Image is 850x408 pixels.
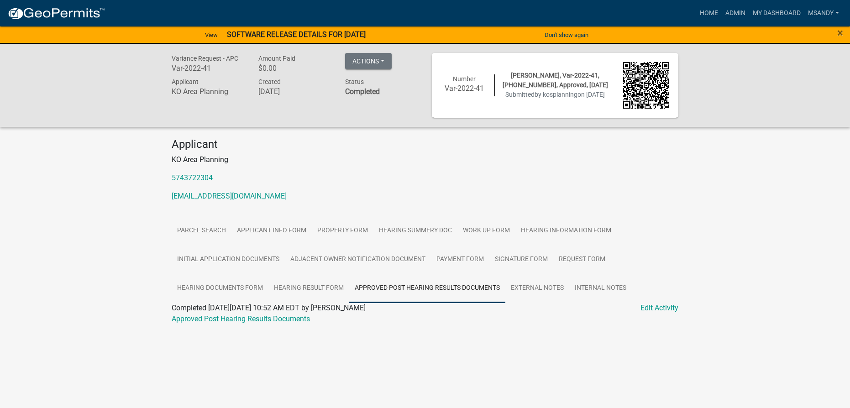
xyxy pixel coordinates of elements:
span: Created [258,78,281,85]
span: by kosplanning [535,91,577,98]
button: Actions [345,53,392,69]
span: Submitted on [DATE] [505,91,605,98]
a: Property Form [312,216,373,246]
a: Hearing Summery Doc [373,216,457,246]
h6: Var-2022-41 [441,84,488,93]
button: Don't show again [541,27,592,42]
a: Edit Activity [640,303,678,314]
a: Internal Notes [569,274,632,303]
a: Applicant Info Form [231,216,312,246]
a: Request Form [553,245,611,274]
a: Home [696,5,722,22]
a: External Notes [505,274,569,303]
a: msandy [804,5,843,22]
span: Variance Request - APC [172,55,238,62]
p: KO Area Planning [172,154,678,165]
a: Approved Post Hearing Results Documents [349,274,505,303]
a: Work Up Form [457,216,515,246]
a: Payment Form [431,245,489,274]
a: Hearing Information Form [515,216,617,246]
span: [PERSON_NAME], Var-2022-41, [PHONE_NUMBER], Approved, [DATE] [503,72,608,89]
a: View [201,27,221,42]
a: Parcel search [172,216,231,246]
a: [EMAIL_ADDRESS][DOMAIN_NAME] [172,192,287,200]
a: Adjacent Owner Notification Document [285,245,431,274]
span: Status [345,78,364,85]
span: Amount Paid [258,55,295,62]
span: Applicant [172,78,199,85]
img: QR code [623,62,670,109]
h6: $0.00 [258,64,331,73]
h6: KO Area Planning [172,87,245,96]
a: Signature Form [489,245,553,274]
a: Hearing Documents Form [172,274,268,303]
span: × [837,26,843,39]
a: Admin [722,5,749,22]
span: Number [453,75,476,83]
a: 5743722304 [172,173,213,182]
a: Approved Post Hearing Results Documents [172,314,310,323]
h6: [DATE] [258,87,331,96]
h6: Var-2022-41 [172,64,245,73]
a: My Dashboard [749,5,804,22]
h4: Applicant [172,138,678,151]
strong: Completed [345,87,380,96]
a: Initial Application Documents [172,245,285,274]
strong: SOFTWARE RELEASE DETAILS FOR [DATE] [227,30,366,39]
a: Hearing Result Form [268,274,349,303]
button: Close [837,27,843,38]
span: Completed [DATE][DATE] 10:52 AM EDT by [PERSON_NAME] [172,303,366,312]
